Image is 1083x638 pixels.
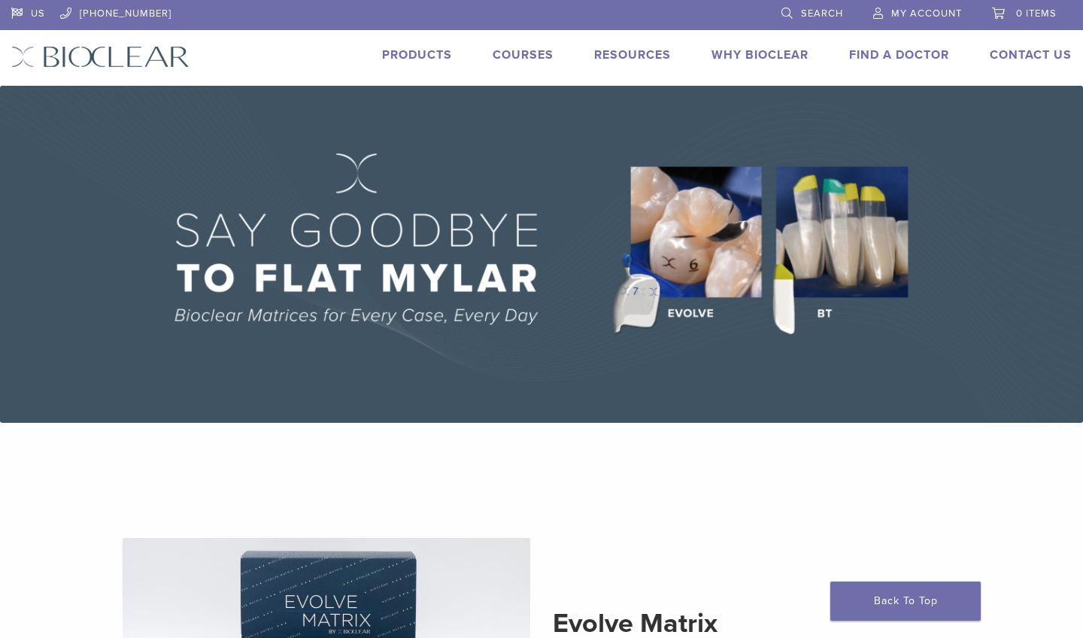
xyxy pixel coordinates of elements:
[493,47,554,62] a: Courses
[11,46,190,68] img: Bioclear
[849,47,949,62] a: Find A Doctor
[711,47,808,62] a: Why Bioclear
[1016,8,1057,20] span: 0 items
[891,8,962,20] span: My Account
[382,47,452,62] a: Products
[990,47,1072,62] a: Contact Us
[594,47,671,62] a: Resources
[830,582,981,621] a: Back To Top
[801,8,843,20] span: Search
